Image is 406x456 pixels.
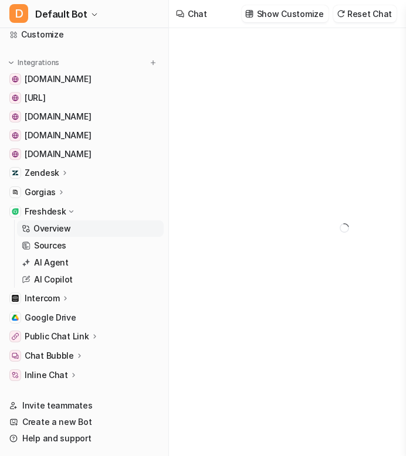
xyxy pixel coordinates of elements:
[17,220,164,237] a: Overview
[5,108,164,125] a: nri3pl.com[DOMAIN_NAME]
[25,167,59,179] p: Zendesk
[5,397,164,414] a: Invite teammates
[34,240,66,251] p: Sources
[17,271,164,288] a: AI Copilot
[5,26,164,43] a: Customize
[242,5,329,22] button: Show Customize
[5,57,63,69] button: Integrations
[12,352,19,359] img: Chat Bubble
[5,90,164,106] a: www.eesel.ai[URL]
[7,59,15,67] img: expand menu
[34,274,73,285] p: AI Copilot
[25,292,60,304] p: Intercom
[245,9,253,18] img: customize
[12,333,19,340] img: Public Chat Link
[25,369,68,381] p: Inline Chat
[12,372,19,379] img: Inline Chat
[5,309,164,326] a: Google DriveGoogle Drive
[25,186,56,198] p: Gorgias
[25,111,91,122] span: [DOMAIN_NAME]
[12,151,19,158] img: careers-nri3pl.com
[25,130,91,141] span: [DOMAIN_NAME]
[12,113,19,120] img: nri3pl.com
[35,6,87,22] span: Default Bot
[18,58,59,67] p: Integrations
[25,350,74,362] p: Chat Bubble
[33,223,71,234] p: Overview
[5,71,164,87] a: sameerwasim.com[DOMAIN_NAME]
[12,132,19,139] img: nri-distribution.com
[188,8,207,20] div: Chat
[12,314,19,321] img: Google Drive
[12,76,19,83] img: sameerwasim.com
[12,295,19,302] img: Intercom
[12,208,19,215] img: Freshdesk
[17,237,164,254] a: Sources
[12,189,19,196] img: Gorgias
[25,206,66,217] p: Freshdesk
[34,257,69,268] p: AI Agent
[12,169,19,176] img: Zendesk
[337,9,345,18] img: reset
[25,312,76,324] span: Google Drive
[5,430,164,447] a: Help and support
[25,148,91,160] span: [DOMAIN_NAME]
[149,59,157,67] img: menu_add.svg
[25,92,46,104] span: [URL]
[9,4,28,23] span: D
[17,254,164,271] a: AI Agent
[257,8,324,20] p: Show Customize
[5,127,164,144] a: nri-distribution.com[DOMAIN_NAME]
[5,414,164,430] a: Create a new Bot
[5,146,164,162] a: careers-nri3pl.com[DOMAIN_NAME]
[25,73,91,85] span: [DOMAIN_NAME]
[25,331,89,342] p: Public Chat Link
[12,94,19,101] img: www.eesel.ai
[333,5,397,22] button: Reset Chat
